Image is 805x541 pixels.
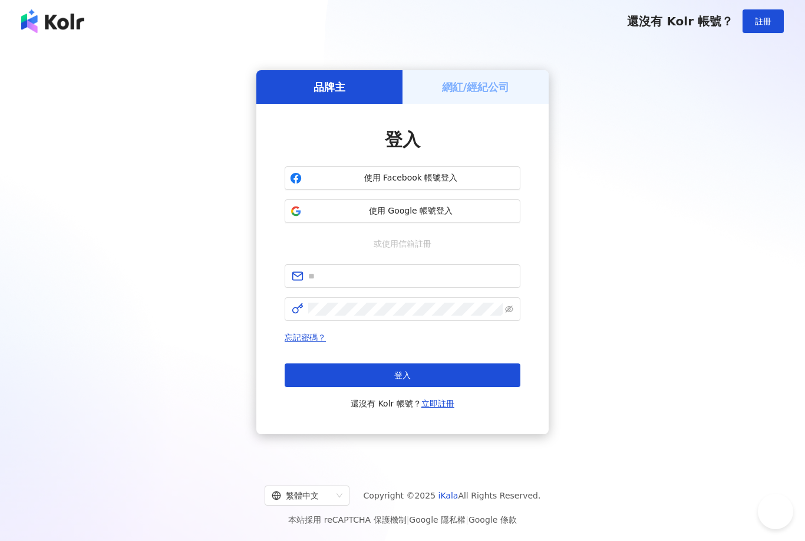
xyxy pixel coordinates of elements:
[272,486,332,505] div: 繁體中文
[351,396,454,411] span: 還沒有 Kolr 帳號？
[285,363,520,387] button: 登入
[385,129,420,150] span: 登入
[421,399,454,408] a: 立即註冊
[394,370,411,380] span: 登入
[466,515,469,524] span: |
[314,80,345,94] h5: 品牌主
[438,491,458,500] a: iKala
[21,9,84,33] img: logo
[364,488,541,503] span: Copyright © 2025 All Rights Reserved.
[743,9,784,33] button: 註冊
[407,515,410,524] span: |
[285,166,520,190] button: 使用 Facebook 帳號登入
[442,80,510,94] h5: 網紅/經紀公司
[306,205,515,217] span: 使用 Google 帳號登入
[505,305,513,313] span: eye-invisible
[627,14,733,28] span: 還沒有 Kolr 帳號？
[288,513,516,527] span: 本站採用 reCAPTCHA 保護機制
[758,494,793,529] iframe: Help Scout Beacon - Open
[285,333,326,342] a: 忘記密碼？
[469,515,517,524] a: Google 條款
[285,199,520,223] button: 使用 Google 帳號登入
[365,237,440,250] span: 或使用信箱註冊
[409,515,466,524] a: Google 隱私權
[755,17,771,26] span: 註冊
[306,172,515,184] span: 使用 Facebook 帳號登入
